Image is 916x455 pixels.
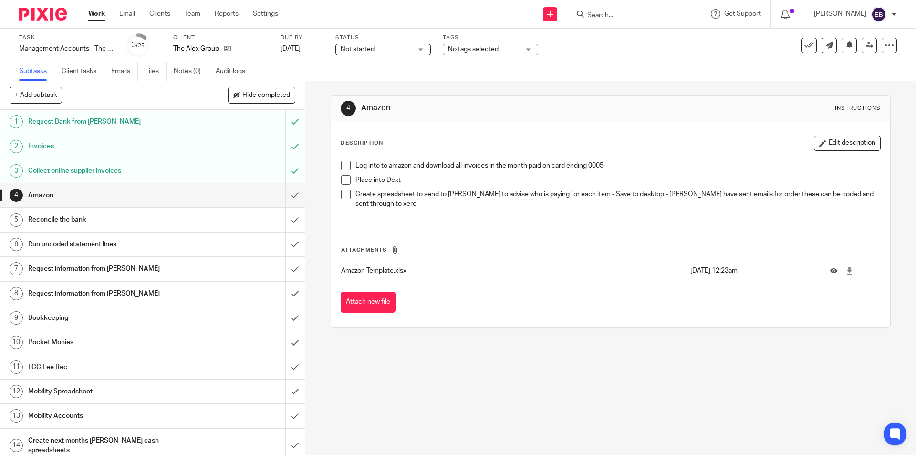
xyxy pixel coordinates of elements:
[242,92,290,99] span: Hide completed
[10,336,23,349] div: 10
[28,262,193,276] h1: Request information from [PERSON_NAME]
[341,266,685,275] p: Amazon Template.xlsx
[361,103,631,113] h1: Amazon
[174,62,208,81] a: Notes (0)
[111,62,138,81] a: Emails
[19,8,67,21] img: Pixie
[149,9,170,19] a: Clients
[62,62,104,81] a: Client tasks
[216,62,252,81] a: Audit logs
[28,286,193,301] h1: Request information from [PERSON_NAME]
[341,101,356,116] div: 4
[215,9,239,19] a: Reports
[28,360,193,374] h1: LCC Fee Rec
[28,237,193,252] h1: Run uncoded statement lines
[871,7,886,22] img: svg%3E
[281,45,301,52] span: [DATE]
[586,11,672,20] input: Search
[724,11,761,17] span: Get Support
[10,213,23,227] div: 5
[28,164,193,178] h1: Collect online supplier invoices
[341,139,383,147] p: Description
[355,175,880,185] p: Place into Dext
[88,9,105,19] a: Work
[443,34,538,42] label: Tags
[835,105,881,112] div: Instructions
[10,164,23,178] div: 3
[10,140,23,153] div: 2
[19,44,114,53] div: Management Accounts - The Alex Group
[28,384,193,399] h1: Mobility Spreadsheet
[10,439,23,452] div: 14
[341,247,387,253] span: Attachments
[28,188,193,202] h1: Amazon
[28,335,193,349] h1: Pocket Monies
[28,115,193,129] h1: Request Bank from [PERSON_NAME]
[185,9,200,19] a: Team
[19,62,54,81] a: Subtasks
[173,44,219,53] p: The Alex Group
[132,40,145,51] div: 3
[846,266,853,275] a: Download
[10,409,23,423] div: 13
[690,266,816,275] p: [DATE] 12:23am
[253,9,278,19] a: Settings
[448,46,499,53] span: No tags selected
[10,189,23,202] div: 4
[341,292,396,313] button: Attach new file
[355,161,880,170] p: Log into to amazon and download all invoices in the month paid on card ending 0005
[145,62,167,81] a: Files
[19,34,114,42] label: Task
[28,212,193,227] h1: Reconcile the bank
[10,238,23,251] div: 6
[28,311,193,325] h1: Bookkeeping
[10,115,23,128] div: 1
[814,136,881,151] button: Edit description
[814,9,866,19] p: [PERSON_NAME]
[10,385,23,398] div: 12
[10,87,62,103] button: + Add subtask
[28,139,193,153] h1: Invoices
[355,190,880,209] p: Create spreadsheet to send to [PERSON_NAME] to advise who is paying for each item - Save to deskt...
[10,360,23,374] div: 11
[10,262,23,275] div: 7
[281,34,323,42] label: Due by
[10,311,23,325] div: 9
[341,46,375,53] span: Not started
[136,43,145,48] small: /25
[335,34,431,42] label: Status
[173,34,269,42] label: Client
[119,9,135,19] a: Email
[28,409,193,423] h1: Mobility Accounts
[10,287,23,300] div: 8
[228,87,295,103] button: Hide completed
